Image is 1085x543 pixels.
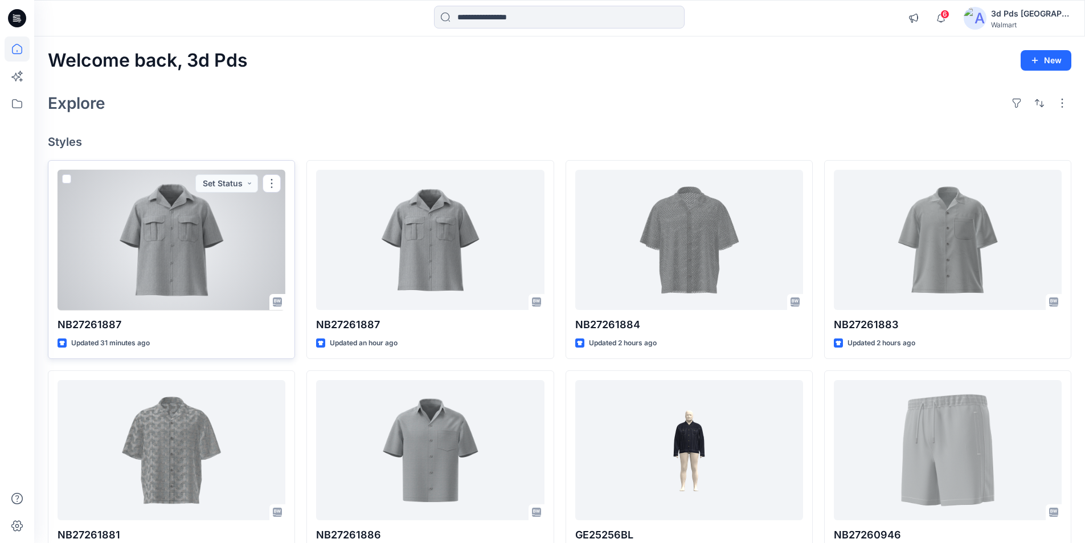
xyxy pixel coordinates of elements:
[48,135,1071,149] h4: Styles
[575,527,803,543] p: GE25256BL
[48,94,105,112] h2: Explore
[964,7,986,30] img: avatar
[834,170,1062,311] a: NB27261883
[847,337,915,349] p: Updated 2 hours ago
[940,10,949,19] span: 6
[834,527,1062,543] p: NB27260946
[575,170,803,311] a: NB27261884
[330,337,398,349] p: Updated an hour ago
[316,380,544,521] a: NB27261886
[316,527,544,543] p: NB27261886
[991,7,1071,21] div: 3d Pds [GEOGRAPHIC_DATA]
[58,317,285,333] p: NB27261887
[834,317,1062,333] p: NB27261883
[589,337,657,349] p: Updated 2 hours ago
[316,170,544,311] a: NB27261887
[48,50,248,71] h2: Welcome back, 3d Pds
[71,337,150,349] p: Updated 31 minutes ago
[834,380,1062,521] a: NB27260946
[575,317,803,333] p: NB27261884
[991,21,1071,29] div: Walmart
[58,380,285,521] a: NB27261881
[58,170,285,311] a: NB27261887
[1021,50,1071,71] button: New
[58,527,285,543] p: NB27261881
[575,380,803,521] a: GE25256BL
[316,317,544,333] p: NB27261887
